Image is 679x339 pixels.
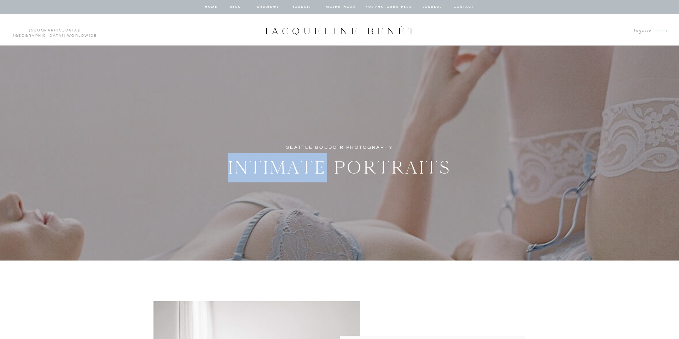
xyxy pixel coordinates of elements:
[366,4,412,10] a: for photographers
[29,29,80,32] a: [GEOGRAPHIC_DATA]
[13,34,64,37] a: [GEOGRAPHIC_DATA]
[227,153,453,178] h2: Intimate Portraits
[292,4,312,10] a: BOUDOIR
[282,144,397,152] h1: Seattle Boudoir Photography
[421,4,443,10] a: journal
[10,28,100,32] p: | | Worldwide
[229,4,244,10] a: about
[628,26,651,36] a: Inquire
[452,4,475,10] a: contact
[326,4,355,10] a: Motherhood
[204,4,218,10] a: home
[256,4,280,10] a: Weddings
